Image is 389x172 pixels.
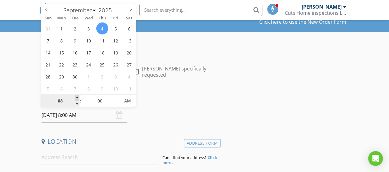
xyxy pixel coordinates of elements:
span: September 12, 2025 [110,34,122,46]
span: September 1, 2025 [56,22,68,34]
span: September 4, 2025 [96,22,108,34]
span: September 23, 2025 [69,58,81,70]
span: October 10, 2025 [110,82,122,94]
input: Year [97,6,117,14]
span: September 27, 2025 [123,58,135,70]
span: October 6, 2025 [56,82,68,94]
span: : [79,95,81,107]
input: Select date [42,108,127,123]
span: October 7, 2025 [69,82,81,94]
span: September 20, 2025 [123,46,135,58]
span: September 26, 2025 [110,58,122,70]
span: September 18, 2025 [96,46,108,58]
span: Sun [41,16,55,20]
input: Search everything... [139,4,262,16]
div: Cuts Home inspections LLC [285,10,346,16]
span: September 19, 2025 [110,46,122,58]
span: Mon [55,16,68,20]
span: September 14, 2025 [42,46,54,58]
span: October 8, 2025 [83,82,95,94]
span: October 5, 2025 [42,82,54,94]
span: September 8, 2025 [56,34,68,46]
div: Open Intercom Messenger [368,151,383,166]
span: September 21, 2025 [42,58,54,70]
span: September 22, 2025 [56,58,68,70]
div: [PERSON_NAME] [302,4,342,10]
input: Address Search [42,150,158,165]
span: September 7, 2025 [42,34,54,46]
strong: Click here. [162,155,217,165]
img: The Best Home Inspection Software - Spectora [39,3,53,17]
span: September 5, 2025 [110,22,122,34]
span: September 6, 2025 [123,22,135,34]
span: Can't find your address? [162,155,207,160]
span: Tue [68,16,82,20]
span: October 2, 2025 [96,70,108,82]
span: September 25, 2025 [96,58,108,70]
span: September 17, 2025 [83,46,95,58]
span: September 29, 2025 [56,70,68,82]
span: September 16, 2025 [69,46,81,58]
span: October 3, 2025 [110,70,122,82]
h4: Location [42,138,218,146]
span: Fri [109,16,122,20]
span: August 31, 2025 [42,22,54,34]
a: Click here to use the New Order Form [259,19,346,24]
span: September 30, 2025 [69,70,81,82]
span: October 1, 2025 [83,70,95,82]
span: September 9, 2025 [69,34,81,46]
span: Click to toggle [119,95,136,107]
span: September 28, 2025 [42,70,54,82]
span: September 15, 2025 [56,46,68,58]
span: September 10, 2025 [83,34,95,46]
div: Address Form [184,139,220,147]
span: September 13, 2025 [123,34,135,46]
label: [PERSON_NAME] specifically requested [142,66,218,78]
span: Wed [82,16,95,20]
span: October 11, 2025 [123,82,135,94]
span: Thu [95,16,109,20]
span: SPECTORA [57,3,107,16]
a: SPECTORA [39,8,107,21]
span: September 2, 2025 [69,22,81,34]
span: September 11, 2025 [96,34,108,46]
span: October 9, 2025 [96,82,108,94]
span: Sat [122,16,136,20]
span: September 3, 2025 [83,22,95,34]
span: October 4, 2025 [123,70,135,82]
span: September 24, 2025 [83,58,95,70]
